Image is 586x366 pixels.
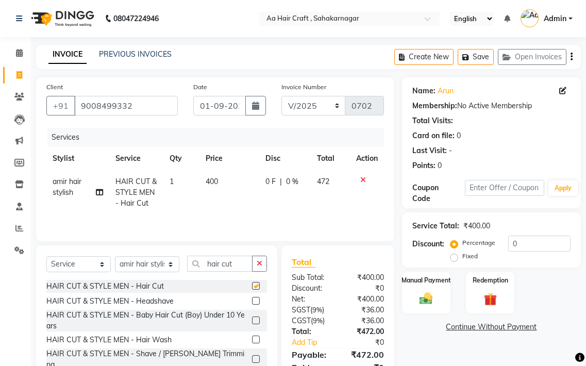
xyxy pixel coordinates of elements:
[338,294,391,305] div: ₹400.00
[292,305,310,314] span: SGST
[115,177,157,208] span: HAIR CUT & STYLE MEN - Hair Cut
[338,315,391,326] div: ₹36.00
[438,86,454,96] a: Arun
[498,49,566,65] button: Open Invoices
[457,130,461,141] div: 0
[199,147,260,170] th: Price
[284,326,338,337] div: Total:
[338,305,391,315] div: ₹36.00
[412,86,436,96] div: Name:
[338,348,391,361] div: ₹472.00
[438,160,442,171] div: 0
[462,252,478,261] label: Fixed
[338,272,391,283] div: ₹400.00
[284,348,338,361] div: Payable:
[548,180,578,196] button: Apply
[473,276,508,285] label: Redemption
[284,305,338,315] div: ( )
[46,147,109,170] th: Stylist
[521,9,539,27] img: Admin
[449,145,452,156] div: -
[259,147,311,170] th: Disc
[312,306,322,314] span: 9%
[415,291,437,306] img: _cash.svg
[284,294,338,305] div: Net:
[163,147,199,170] th: Qty
[284,337,347,348] a: Add Tip
[46,310,248,331] div: HAIR CUT & STYLE MEN - Baby Hair Cut (Boy) Under 10 Years
[412,115,453,126] div: Total Visits:
[187,256,253,272] input: Search or Scan
[412,130,455,141] div: Card on file:
[281,82,326,92] label: Invoice Number
[113,4,159,33] b: 08047224946
[347,337,392,348] div: ₹0
[109,147,163,170] th: Service
[394,49,454,65] button: Create New
[338,283,391,294] div: ₹0
[48,45,87,64] a: INVOICE
[350,147,384,170] th: Action
[286,176,298,187] span: 0 %
[193,82,207,92] label: Date
[412,239,444,249] div: Discount:
[412,221,459,231] div: Service Total:
[462,238,495,247] label: Percentage
[206,177,218,186] span: 400
[284,283,338,294] div: Discount:
[46,281,164,292] div: HAIR CUT & STYLE MEN - Hair Cut
[412,160,436,171] div: Points:
[46,296,174,307] div: HAIR CUT & STYLE MEN - Headshave
[338,326,391,337] div: ₹472.00
[280,176,282,187] span: |
[480,291,501,307] img: _gift.svg
[412,182,465,204] div: Coupon Code
[313,317,323,325] span: 9%
[463,221,490,231] div: ₹400.00
[46,96,75,115] button: +91
[412,145,447,156] div: Last Visit:
[465,180,544,196] input: Enter Offer / Coupon Code
[74,96,178,115] input: Search by Name/Mobile/Email/Code
[292,316,311,325] span: CGST
[47,128,392,147] div: Services
[170,177,174,186] span: 1
[284,315,338,326] div: ( )
[284,272,338,283] div: Sub Total:
[292,257,315,268] span: Total
[404,322,579,332] a: Continue Without Payment
[99,49,172,59] a: PREVIOUS INVOICES
[265,176,276,187] span: 0 F
[412,101,571,111] div: No Active Membership
[53,177,81,197] span: amir hair stylish
[46,335,172,345] div: HAIR CUT & STYLE MEN - Hair Wash
[544,13,566,24] span: Admin
[317,177,329,186] span: 472
[401,276,451,285] label: Manual Payment
[46,82,63,92] label: Client
[311,147,350,170] th: Total
[26,4,97,33] img: logo
[458,49,494,65] button: Save
[412,101,457,111] div: Membership:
